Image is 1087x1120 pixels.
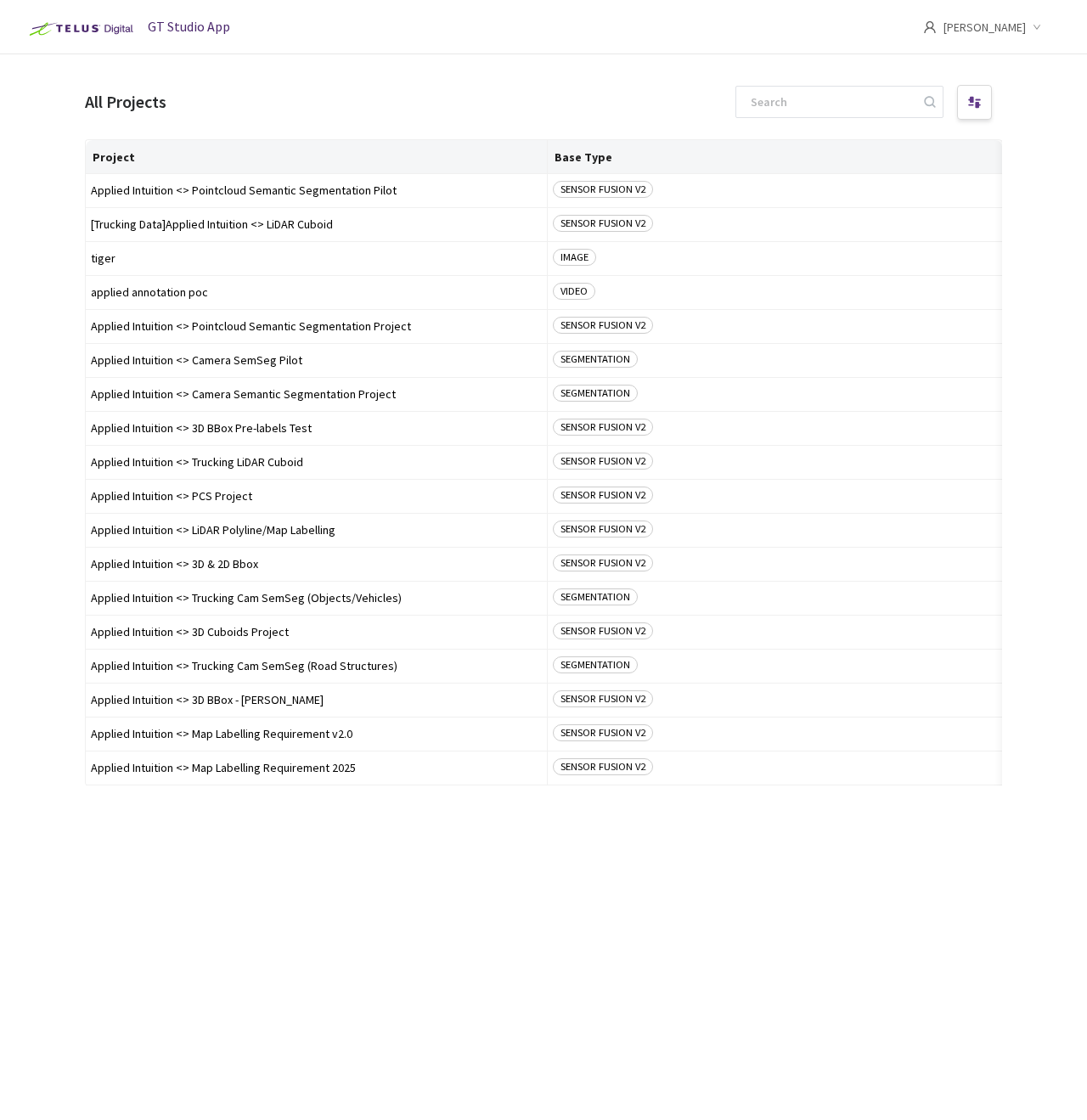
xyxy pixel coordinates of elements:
[91,218,542,231] span: [Trucking Data]Applied Intuition <> LiDAR Cuboid
[553,283,595,300] span: VIDEO
[91,490,542,503] span: Applied Intuition <> PCS Project
[91,354,542,367] span: Applied Intuition <> Camera SemSeg Pilot
[91,728,542,740] span: Applied Intuition <> Map Labelling Requirement v2.0
[91,286,542,299] span: applied annotation poc
[91,592,542,605] span: Applied Intuition <> Trucking Cam SemSeg (Objects/Vehicles)
[20,15,138,42] img: Telus
[91,388,542,401] span: Applied Intuition <> Camera Semantic Segmentation Project
[91,660,542,673] span: Applied Intuition <> Trucking Cam SemSeg (Road Structures)
[553,758,653,775] span: SENSOR FUSION V2
[553,656,638,673] span: SEGMENTATION
[86,140,548,174] th: Project
[1033,23,1041,31] span: down
[553,622,653,639] span: SENSOR FUSION V2
[553,554,653,571] span: SENSOR FUSION V2
[553,453,653,470] span: SENSOR FUSION V2
[91,252,542,265] span: tiger
[553,521,653,537] span: SENSOR FUSION V2
[553,351,638,368] span: SEGMENTATION
[148,18,230,35] span: GT Studio App
[91,422,542,435] span: Applied Intuition <> 3D BBox Pre-labels Test
[91,184,542,197] span: Applied Intuition <> Pointcloud Semantic Segmentation Pilot
[553,690,653,707] span: SENSOR FUSION V2
[91,762,542,774] span: Applied Intuition <> Map Labelling Requirement 2025
[91,524,542,537] span: Applied Intuition <> LiDAR Polyline/Map Labelling
[553,317,653,334] span: SENSOR FUSION V2
[91,626,542,639] span: Applied Intuition <> 3D Cuboids Project
[553,215,653,232] span: SENSOR FUSION V2
[923,20,937,34] span: user
[553,249,596,266] span: IMAGE
[91,456,542,469] span: Applied Intuition <> Trucking LiDAR Cuboid
[548,140,1010,174] th: Base Type
[91,320,542,333] span: Applied Intuition <> Pointcloud Semantic Segmentation Project
[553,588,638,605] span: SEGMENTATION
[91,558,542,571] span: Applied Intuition <> 3D & 2D Bbox
[85,90,166,115] div: All Projects
[553,724,653,741] span: SENSOR FUSION V2
[553,487,653,504] span: SENSOR FUSION V2
[553,385,638,402] span: SEGMENTATION
[91,694,542,706] span: Applied Intuition <> 3D BBox - [PERSON_NAME]
[553,181,653,198] span: SENSOR FUSION V2
[741,87,921,117] input: Search
[553,419,653,436] span: SENSOR FUSION V2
